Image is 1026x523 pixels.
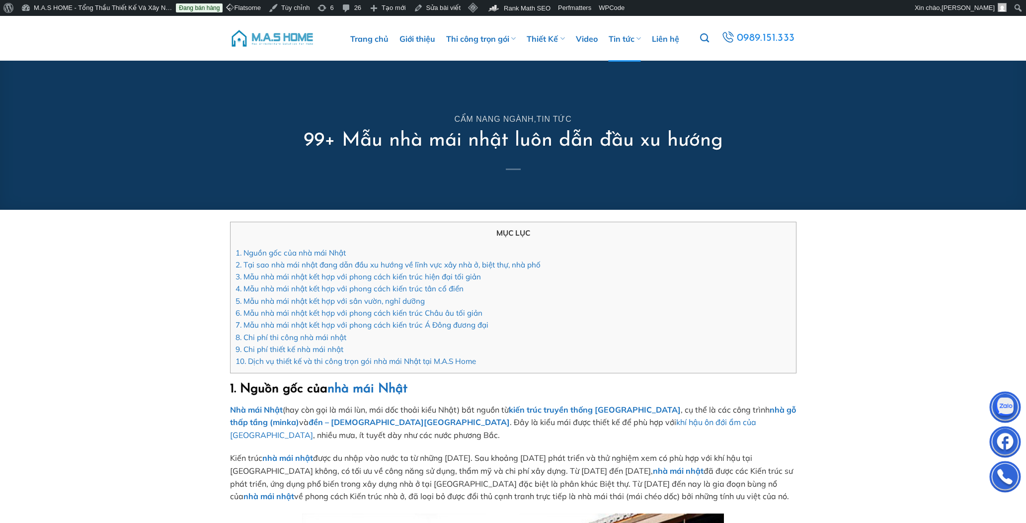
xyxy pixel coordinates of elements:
a: Giới thiệu [399,16,435,62]
a: nhà mái nhật [653,466,704,476]
a: 4. Mẫu nhà mái nhật kết hợp với phong cách kiến trúc tân cổ điển [236,284,464,293]
a: Nhà mái Nhật [230,405,283,415]
a: Thiết Kế [527,16,564,62]
img: Zalo [990,394,1020,424]
a: Thi công trọn gói [446,16,516,62]
strong: 1. Nguồn gốc của [230,383,407,395]
img: M.A.S HOME – Tổng Thầu Thiết Kế Và Xây Nhà Trọn Gói [230,23,315,53]
a: 2. Tại sao nhà mái nhật đang dẫn đầu xu hướng về lĩnh vực xây nhà ở, biệt thự, nhà phố [236,260,541,269]
a: đền – [DEMOGRAPHIC_DATA][GEOGRAPHIC_DATA] [309,417,510,427]
a: 5. Mẫu nhà mái nhật kết hợp với sân vườn, nghỉ dưỡng [236,296,425,306]
a: nhà mái nhật [243,491,294,501]
span: [PERSON_NAME] [942,4,995,11]
a: 9. Chi phí thiết kế nhà mái nhật [236,345,343,354]
a: kiến trúc truyền thống [GEOGRAPHIC_DATA] [509,405,681,415]
a: Tìm kiếm [700,28,709,49]
a: Tin tức [609,16,641,62]
a: 0989.151.333 [720,29,796,47]
p: Kiến trúc được du nhập vào nước ta từ những [DATE]. Sau khoảng [DATE] phát triển và thử nghiệm xe... [230,452,796,503]
a: 3. Mẫu nhà mái nhật kết hợp với phong cách kiến trúc hiện đại tối giản [236,272,481,281]
a: Tin tức [537,115,572,123]
img: Facebook [990,429,1020,458]
a: Video [576,16,598,62]
a: 7. Mẫu nhà mái nhật kết hợp với phong cách kiến trúc Á Đông đương đại [236,320,488,330]
a: Trang chủ [350,16,389,62]
p: (hay còn gọi là mái lùn, mái dốc thoải kiểu Nhật) bắt nguồn từ , cụ thể là các công trình và . Đâ... [230,404,796,442]
a: Cẩm nang ngành [454,115,534,123]
a: 1. Nguồn gốc của nhà mái Nhật [236,248,346,258]
span: 0989.151.333 [737,30,795,47]
a: nhà mái nhật [262,453,313,463]
a: nhà mái Nhật [327,383,407,395]
a: 6. Mẫu nhà mái nhật kết hợp với phong cách kiến trúc Châu âu tối giản [236,308,482,318]
a: Đang bán hàng [176,3,223,12]
img: Phone [990,463,1020,493]
span: Rank Math SEO [504,4,551,12]
a: Liên hệ [652,16,679,62]
a: 10. Dịch vụ thiết kế và thi công trọn gói nhà mái Nhật tại M.A.S Home [236,356,476,366]
h6: , [304,115,723,124]
h1: 99+ Mẫu nhà mái nhật luôn dẫn đầu xu hướng [304,128,723,154]
a: 8. Chi phí thi công nhà mái nhật [236,333,346,342]
p: MỤC LỤC [236,227,791,239]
